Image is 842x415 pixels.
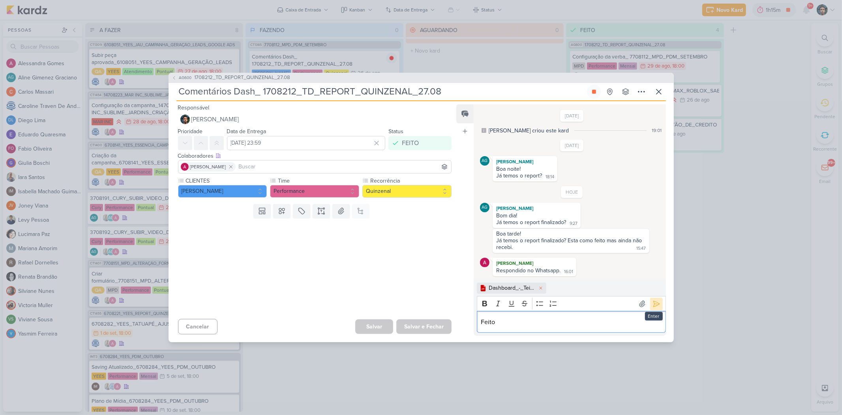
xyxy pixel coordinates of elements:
[496,219,566,226] div: Já temos o report finalizado?
[477,296,666,311] div: Editor toolbar
[546,174,554,180] div: 18:14
[176,85,585,99] input: Kard Sem Título
[178,319,218,334] button: Cancelar
[477,311,666,333] div: Editor editing area: main
[480,258,489,267] img: Alessandra Gomes
[637,245,646,252] div: 15:47
[178,152,452,160] div: Colaboradores
[172,74,291,82] button: AG600 1708212_TD_REPORT_QUINZENAL_27.08
[570,221,578,227] div: 9:27
[178,104,210,111] label: Responsável
[362,185,452,198] button: Quinzenal
[191,115,239,124] span: [PERSON_NAME]
[270,185,359,198] button: Performance
[227,128,266,135] label: Data de Entrega
[494,259,575,267] div: [PERSON_NAME]
[180,115,190,124] img: Nelito Junior
[369,177,452,185] label: Recorrência
[178,75,193,81] span: AG600
[496,212,577,219] div: Bom dia!
[195,74,291,82] span: 1708212_TD_REPORT_QUINZENAL_27.08
[496,267,561,274] div: Respondido no Whatsapp.
[489,126,569,135] div: [PERSON_NAME] criou este kard
[178,112,452,126] button: [PERSON_NAME]
[496,230,645,237] div: Boa tarde!
[388,136,452,150] button: FEITO
[388,128,403,135] label: Status
[489,284,536,292] div: Dashboard_-_Teixeira_Duarte_-_Reunião_quinzenal (7).pdf
[277,177,359,185] label: Time
[480,203,489,212] div: Aline Gimenez Graciano
[402,138,419,148] div: FEITO
[591,89,597,95] div: Parar relógio
[481,317,662,327] p: Feito
[178,185,267,198] button: [PERSON_NAME]
[652,127,662,134] div: 19:01
[496,172,542,179] div: Já temos o report?
[496,166,554,172] div: Boa noite!
[185,177,267,185] label: CLIENTES
[227,136,386,150] input: Select a date
[190,163,226,170] span: [PERSON_NAME]
[482,159,488,163] p: AG
[480,156,489,166] div: Aline Gimenez Graciano
[496,237,643,251] div: Já temos o report finalizado? Esta como feito mas ainda não recebi.
[494,158,556,166] div: [PERSON_NAME]
[181,163,189,171] img: Alessandra Gomes
[237,162,450,172] input: Buscar
[482,206,488,210] p: AG
[178,128,203,135] label: Prioridade
[564,269,573,275] div: 16:01
[645,312,663,321] div: Enter
[494,204,579,212] div: [PERSON_NAME]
